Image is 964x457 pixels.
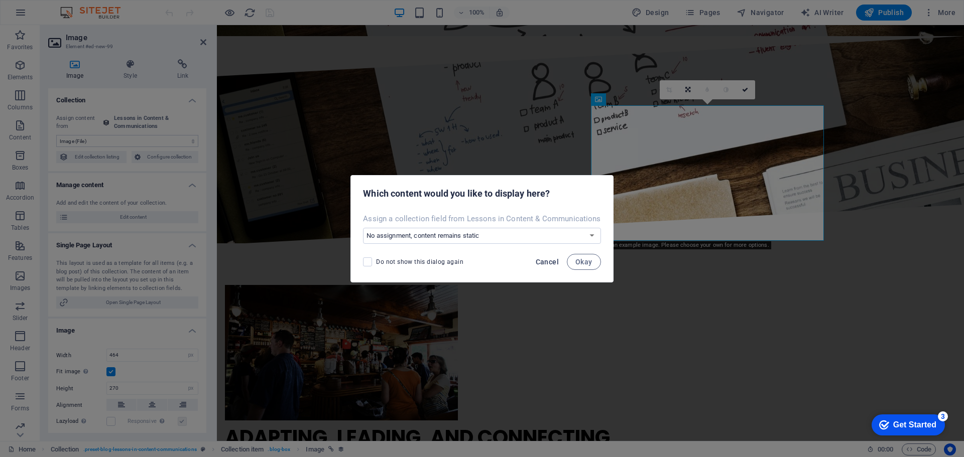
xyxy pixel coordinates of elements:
[8,5,81,26] div: Get Started 3 items remaining, 40% complete
[532,254,563,270] button: Cancel
[363,214,600,224] p: Assign a collection field from Lessons in Content & Communications
[575,258,592,266] span: Okay
[30,11,73,20] div: Get Started
[74,2,84,12] div: 3
[567,254,601,270] button: Okay
[536,258,559,266] span: Cancel
[363,188,600,200] h2: Which content would you like to display here?
[376,258,463,266] span: Do not show this dialog again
